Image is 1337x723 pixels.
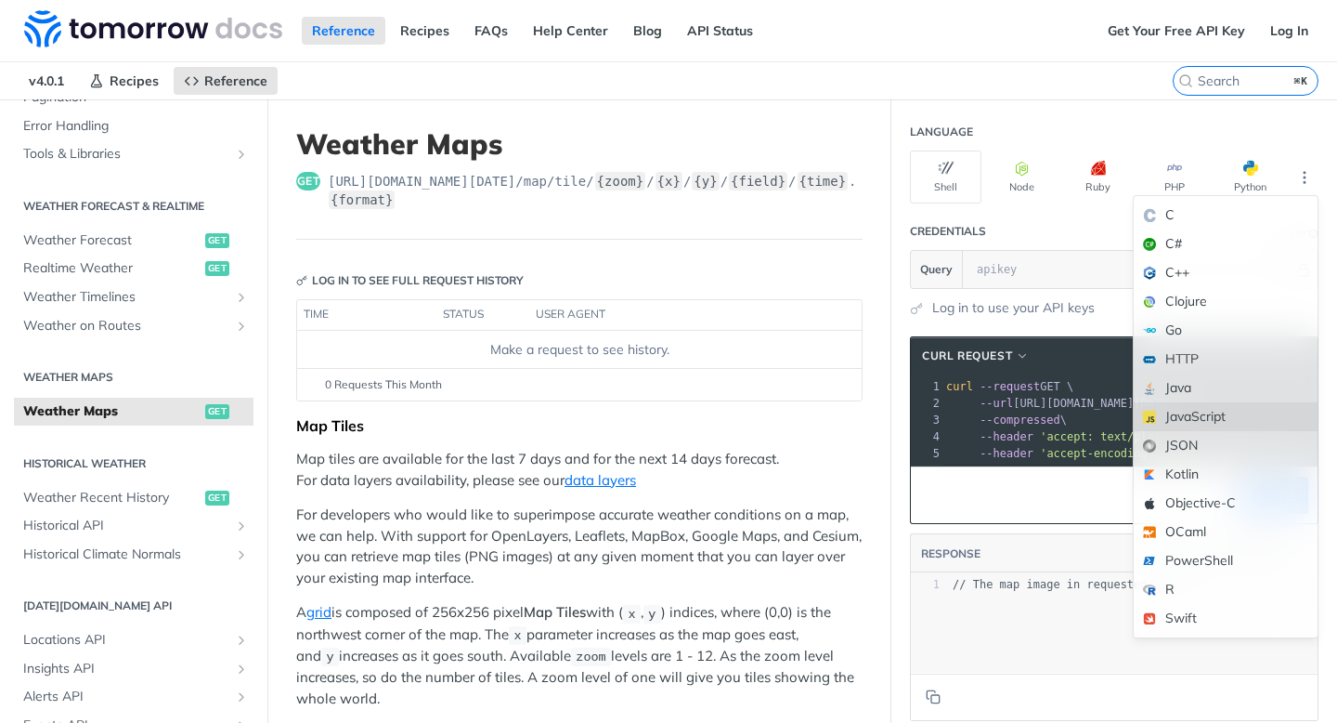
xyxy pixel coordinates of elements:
span: Reference [204,72,267,89]
strong: Map Tiles [524,603,586,621]
kbd: ⌘K [1290,72,1313,90]
span: --compressed [980,414,1060,427]
img: Tomorrow.io Weather API Docs [24,10,282,47]
button: RESPONSE [920,545,981,563]
span: Weather Maps [23,402,201,421]
label: {x} [656,172,682,191]
div: 4 [911,428,942,445]
th: user agent [529,300,824,330]
span: // The map image in requested format [953,578,1194,591]
a: Insights APIShow subpages for Insights API [14,655,253,683]
span: Weather Recent History [23,489,201,507]
span: --url [980,397,1013,410]
a: Alerts APIShow subpages for Alerts API [14,683,253,711]
button: PHP [1138,151,1210,204]
a: Weather TimelinesShow subpages for Weather Timelines [14,283,253,311]
span: https://api.tomorrow.io/v4/map/tile/{zoom}/{x}/{y}/{field}/{time}.{format} [328,172,863,209]
button: Ruby [1062,151,1134,204]
a: FAQs [464,17,518,45]
span: Query [920,261,953,278]
div: C [1134,201,1318,230]
span: Alerts API [23,688,229,706]
label: {field} [729,172,787,191]
a: Recipes [79,67,169,95]
th: time [297,300,436,330]
svg: Key [296,275,307,286]
a: Blog [623,17,672,45]
div: 1 [911,378,942,395]
div: HTTP [1134,345,1318,374]
span: 'accept: text/plain' [1040,430,1175,443]
button: Copy to clipboard [920,683,946,711]
span: y [648,607,656,621]
span: cURL Request [922,348,1012,364]
h2: Weather Forecast & realtime [14,198,253,215]
h1: Weather Maps [296,127,863,161]
span: [URL][DOMAIN_NAME][DATE] \ [946,397,1188,410]
span: y [326,651,333,664]
span: Historical Climate Normals [23,546,229,564]
button: Query [911,251,963,288]
button: Show subpages for Historical Climate Normals [234,547,249,562]
span: \ [946,414,1067,427]
h2: Weather Maps [14,369,253,386]
a: Reference [302,17,385,45]
span: GET \ [946,380,1073,393]
div: Kotlin [1134,460,1318,489]
span: Tools & Libraries [23,145,229,164]
span: curl [946,380,973,393]
span: 0 Requests This Month [325,376,442,393]
span: get [205,233,229,248]
button: Show subpages for Weather Timelines [234,290,249,305]
button: Show subpages for Tools & Libraries [234,147,249,162]
div: 3 [911,412,942,428]
button: More Languages [1291,164,1318,191]
label: {time} [798,172,849,191]
div: Log in to see full request history [296,272,524,289]
h2: [DATE][DOMAIN_NAME] API [14,598,253,614]
h2: Historical Weather [14,455,253,472]
span: --header [980,447,1033,460]
a: Weather Recent Historyget [14,484,253,512]
a: grid [306,603,331,621]
span: --request [980,380,1040,393]
a: Log In [1260,17,1318,45]
a: data layers [565,471,636,489]
span: get [205,261,229,276]
a: Weather Mapsget [14,398,253,426]
span: Realtime Weather [23,259,201,278]
span: x [628,607,635,621]
span: --header [980,430,1033,443]
span: zoom [576,651,605,664]
div: Clojure [1134,287,1318,316]
button: Show subpages for Locations API [234,633,249,648]
span: Recipes [110,72,159,89]
div: OCaml [1134,518,1318,546]
div: JSON [1134,431,1318,460]
span: x [513,629,521,643]
a: Tools & LibrariesShow subpages for Tools & Libraries [14,140,253,168]
p: A is composed of 256x256 pixel with ( , ) indices, where (0,0) is the northwest corner of the map... [296,602,863,709]
label: {format} [329,191,395,209]
div: Credentials [910,223,986,240]
a: Weather on RoutesShow subpages for Weather on Routes [14,312,253,340]
div: 5 [911,445,942,462]
span: Weather Timelines [23,288,229,307]
span: Historical API [23,517,229,535]
span: get [296,172,320,191]
button: Node [986,151,1058,204]
a: Weather Forecastget [14,227,253,255]
a: Historical Climate NormalsShow subpages for Historical Climate Normals [14,541,253,569]
div: C# [1134,230,1318,258]
div: Swift [1134,604,1318,633]
a: Help Center [523,17,618,45]
span: 'accept-encoding: deflate, gzip, br' [1040,447,1281,460]
button: Show subpages for Historical API [234,519,249,533]
a: Get Your Free API Key [1097,17,1255,45]
span: Locations API [23,631,229,650]
div: Go [1134,316,1318,345]
span: get [205,404,229,419]
span: get [205,491,229,506]
a: Historical APIShow subpages for Historical API [14,512,253,540]
div: Objective-C [1134,489,1318,518]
